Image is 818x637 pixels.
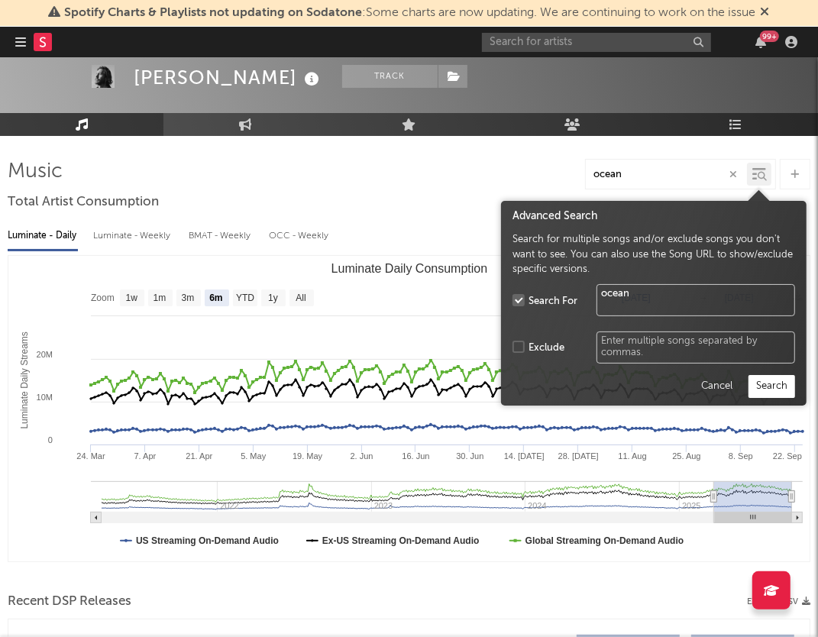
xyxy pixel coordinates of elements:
[8,223,78,249] div: Luminate - Daily
[8,593,131,611] span: Recent DSP Releases
[8,256,810,561] svg: Luminate Daily Consumption
[586,169,747,181] input: Search by song name or URL
[748,374,795,397] button: Search
[236,293,254,304] text: YTD
[182,293,195,304] text: 3m
[65,7,756,19] span: : Some charts are now updating. We are continuing to work on the issue
[154,293,167,304] text: 1m
[402,451,429,461] text: 16. Jun
[37,393,53,402] text: 10M
[482,33,711,52] input: Search for artists
[729,451,753,461] text: 8. Sep
[761,7,770,19] span: Dismiss
[773,451,802,461] text: 22. Sep
[134,65,323,90] div: [PERSON_NAME]
[126,293,138,304] text: 1w
[76,451,105,461] text: 24. Mar
[694,374,741,397] button: Cancel
[512,209,795,225] div: Advanced Search
[209,293,222,304] text: 6m
[269,223,330,249] div: OCC - Weekly
[296,293,306,304] text: All
[755,36,766,48] button: 99+
[672,451,700,461] text: 25. Aug
[558,451,599,461] text: 28. [DATE]
[19,331,30,428] text: Luminate Daily Streams
[504,451,545,461] text: 14. [DATE]
[597,284,795,316] textarea: ocean
[618,451,646,461] text: 11. Aug
[189,223,254,249] div: BMAT - Weekly
[37,350,53,359] text: 20M
[268,293,278,304] text: 1y
[747,597,810,606] button: Export CSV
[91,293,115,304] text: Zoom
[529,341,564,356] div: Exclude
[134,451,157,461] text: 7. Apr
[322,535,480,546] text: Ex-US Streaming On-Demand Audio
[760,31,779,42] div: 99 +
[136,535,279,546] text: US Streaming On-Demand Audio
[512,232,795,277] div: Search for multiple songs and/or exclude songs you don't want to see. You can also use the Song U...
[529,293,577,309] div: Search For
[93,223,173,249] div: Luminate - Weekly
[65,7,363,19] span: Spotify Charts & Playlists not updating on Sodatone
[351,451,373,461] text: 2. Jun
[456,451,483,461] text: 30. Jun
[293,451,323,461] text: 19. May
[8,193,159,212] span: Total Artist Consumption
[241,451,267,461] text: 5. May
[186,451,212,461] text: 21. Apr
[342,65,438,88] button: Track
[48,435,53,445] text: 0
[525,535,684,546] text: Global Streaming On-Demand Audio
[331,262,488,275] text: Luminate Daily Consumption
